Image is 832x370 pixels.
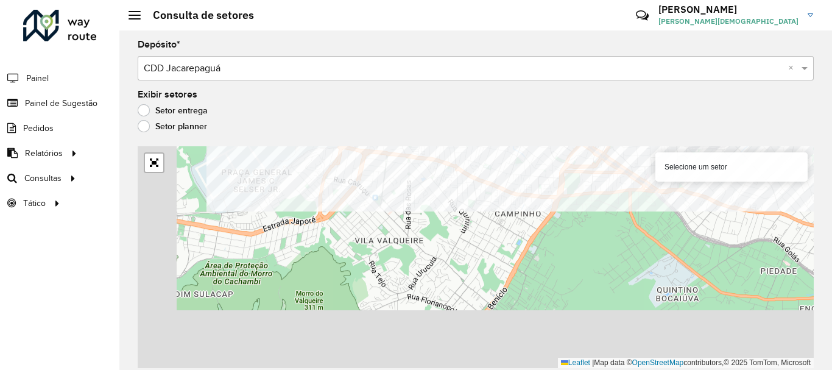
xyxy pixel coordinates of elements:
a: Contato Rápido [629,2,655,29]
h3: [PERSON_NAME] [658,4,799,15]
label: Setor planner [138,120,207,132]
span: Tático [23,197,46,210]
span: [PERSON_NAME][DEMOGRAPHIC_DATA] [658,16,799,27]
h2: Consulta de setores [141,9,254,22]
label: Exibir setores [138,87,197,102]
a: Abrir mapa em tela cheia [145,154,163,172]
a: Leaflet [561,358,590,367]
div: Selecione um setor [655,152,808,182]
label: Setor entrega [138,104,208,116]
span: Painel [26,72,49,85]
a: OpenStreetMap [632,358,684,367]
span: Clear all [788,61,799,76]
span: Painel de Sugestão [25,97,97,110]
span: | [592,358,594,367]
span: Relatórios [25,147,63,160]
span: Consultas [24,172,62,185]
label: Depósito [138,37,180,52]
span: Pedidos [23,122,54,135]
div: Map data © contributors,© 2025 TomTom, Microsoft [558,358,814,368]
